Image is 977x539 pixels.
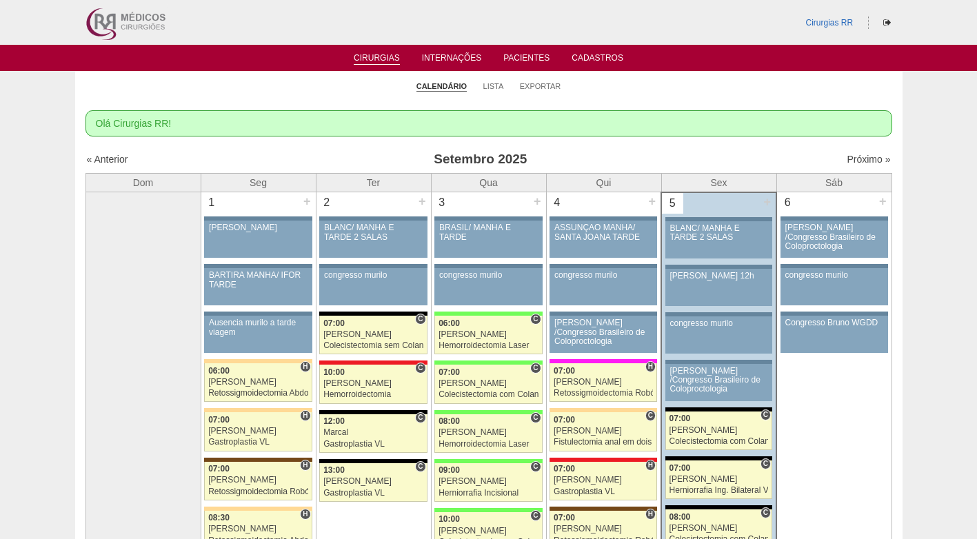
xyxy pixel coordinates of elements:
div: Key: Bartira [204,507,312,511]
a: Lista [483,81,504,91]
div: Gastroplastia VL [208,438,308,447]
a: [PERSON_NAME] 12h [665,269,772,306]
div: [PERSON_NAME] /Congresso Brasileiro de Coloproctologia [554,318,652,346]
span: 08:00 [669,512,691,522]
div: 1 [201,192,223,213]
div: [PERSON_NAME] [208,525,308,533]
div: [PERSON_NAME] [323,330,423,339]
div: Congresso Bruno WGDD [785,318,883,327]
div: Key: Brasil [434,410,542,414]
span: Consultório [530,412,541,423]
span: 09:00 [439,465,460,475]
div: Key: Aviso [550,216,657,221]
div: Herniorrafia Ing. Bilateral VL [669,486,769,495]
div: Key: Brasil [434,360,542,365]
div: [PERSON_NAME] [554,476,653,485]
a: Próximo » [847,154,890,165]
span: Hospital [300,361,310,372]
div: [PERSON_NAME] /Congresso Brasileiro de Coloproctologia [670,367,768,394]
a: C 07:00 [PERSON_NAME] Colecistectomia sem Colangiografia VL [319,316,427,354]
a: C 08:00 [PERSON_NAME] Hemorroidectomia Laser [434,414,542,453]
span: 08:00 [439,416,460,426]
div: [PERSON_NAME] [208,427,308,436]
span: 07:00 [554,464,575,474]
div: Key: Blanc [665,456,772,460]
div: Key: Aviso [550,312,657,316]
div: Key: Bartira [204,359,312,363]
span: Consultório [530,510,541,521]
span: 07:00 [323,318,345,328]
a: Calendário [416,81,467,92]
span: Hospital [645,460,656,471]
span: Hospital [300,509,310,520]
th: Seg [201,173,316,192]
div: Key: Brasil [434,312,542,316]
div: [PERSON_NAME] [208,476,308,485]
a: Congresso Bruno WGDD [780,316,888,353]
div: Key: Santa Joana [204,458,312,462]
div: [PERSON_NAME] [323,379,423,388]
div: [PERSON_NAME] [439,527,538,536]
th: Qui [546,173,661,192]
span: 10:00 [439,514,460,524]
div: Hemorroidectomia [323,390,423,399]
div: Key: Aviso [434,264,542,268]
div: congresso murilo [324,271,423,280]
div: [PERSON_NAME] [669,426,769,435]
a: Internações [422,53,482,67]
a: Cirurgias RR [805,18,853,28]
a: H 07:00 [PERSON_NAME] Retossigmoidectomia Robótica [204,462,312,500]
span: Hospital [300,460,310,471]
div: congresso murilo [439,271,538,280]
div: BARTIRA MANHÃ/ IFOR TARDE [209,271,308,289]
a: C 07:00 [PERSON_NAME] Fistulectomia anal em dois tempos [550,412,657,451]
span: 07:00 [439,367,460,377]
div: Olá Cirurgias RR! [85,110,892,136]
div: [PERSON_NAME] [669,475,769,484]
span: Hospital [645,361,656,372]
div: Key: Blanc [665,505,772,509]
div: + [877,192,889,210]
a: C 07:00 [PERSON_NAME] Herniorrafia Ing. Bilateral VL [665,460,772,499]
div: [PERSON_NAME] [439,330,538,339]
a: C 07:00 [PERSON_NAME] Colecistectomia com Colangiografia VL [665,411,772,450]
div: 4 [547,192,568,213]
div: congresso murilo [554,271,652,280]
span: 13:00 [323,465,345,475]
span: 07:00 [554,415,575,425]
div: Gastroplastia VL [323,489,423,498]
a: ASSUNÇÃO MANHÃ/ SANTA JOANA TARDE [550,221,657,258]
div: [PERSON_NAME] [554,378,653,387]
div: Key: Aviso [780,264,888,268]
a: congresso murilo [780,268,888,305]
div: Key: Brasil [434,508,542,512]
div: [PERSON_NAME] [554,427,653,436]
i: Sair [883,19,891,27]
a: C 12:00 Marcal Gastroplastia VL [319,414,427,453]
div: [PERSON_NAME] [554,525,653,533]
span: Consultório [530,461,541,472]
span: Consultório [415,412,425,423]
a: C 07:00 [PERSON_NAME] Colecistectomia com Colangiografia VL [434,365,542,403]
div: Hemorroidectomia Laser [439,440,538,449]
div: + [301,192,313,210]
div: [PERSON_NAME] [209,223,308,232]
div: Key: Blanc [319,459,427,463]
a: [PERSON_NAME] [204,221,312,258]
a: H 07:00 [PERSON_NAME] Retossigmoidectomia Robótica [550,363,657,402]
a: Cadastros [572,53,623,67]
div: congresso murilo [670,319,768,328]
a: BLANC/ MANHÃ E TARDE 2 SALAS [665,221,772,258]
div: Key: Aviso [319,216,427,221]
span: 07:00 [208,415,230,425]
a: Pacientes [503,53,550,67]
div: Key: Aviso [665,217,772,221]
span: 07:00 [554,513,575,522]
a: congresso murilo [434,268,542,305]
div: + [532,192,543,210]
div: Key: Santa Joana [550,507,657,511]
div: Key: Bartira [550,408,657,412]
th: Dom [85,173,201,192]
a: C 10:00 [PERSON_NAME] Hemorroidectomia [319,365,427,403]
div: Key: Pro Matre [550,359,657,363]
